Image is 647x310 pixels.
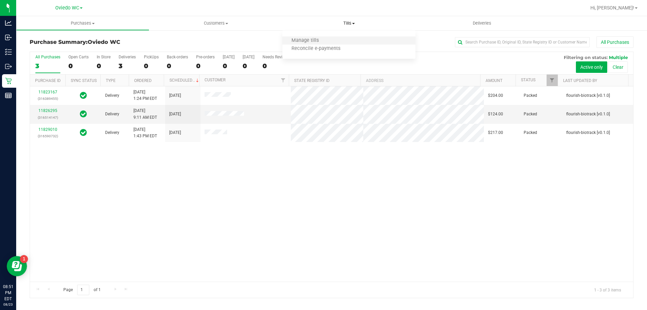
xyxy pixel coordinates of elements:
inline-svg: Analytics [5,20,12,26]
a: 11829010 [38,127,57,132]
div: PickUps [144,55,159,59]
div: 0 [167,62,188,70]
span: [DATE] [169,111,181,117]
h3: Purchase Summary: [30,39,231,45]
inline-svg: Reports [5,92,12,99]
div: 0 [243,62,254,70]
a: Deliveries [415,16,549,30]
span: Customers [150,20,282,26]
span: Filtering on status: [564,55,608,60]
iframe: Resource center [7,256,27,276]
a: Tills Manage tills Reconcile e-payments [282,16,415,30]
div: 0 [97,62,111,70]
span: In Sync [80,109,87,119]
span: Delivery [105,92,119,99]
span: In Sync [80,128,87,137]
th: Address [361,75,480,86]
a: Purchase ID [35,78,61,83]
span: [DATE] [169,92,181,99]
div: 3 [35,62,60,70]
iframe: Resource center unread badge [20,255,28,263]
a: Filter [547,75,558,86]
button: Active only [576,61,607,73]
a: Type [106,78,116,83]
div: Pre-orders [196,55,215,59]
input: Search Purchase ID, Original ID, State Registry ID or Customer Name... [455,37,590,47]
div: Deliveries [119,55,136,59]
inline-svg: Inbound [5,34,12,41]
inline-svg: Inventory [5,49,12,55]
span: 1 - 3 of 3 items [589,285,626,295]
a: Customers [149,16,282,30]
span: Multiple [609,55,628,60]
a: Customer [205,78,225,82]
div: All Purchases [35,55,60,59]
span: Oviedo WC [55,5,79,11]
a: 11823167 [38,90,57,94]
span: Packed [524,111,537,117]
span: Manage tills [282,38,328,44]
span: [DATE] [169,130,181,136]
a: 11826295 [38,108,57,113]
div: Open Carts [68,55,89,59]
inline-svg: Outbound [5,63,12,70]
button: Clear [608,61,628,73]
span: Oviedo WC [88,39,120,45]
span: [DATE] 9:11 AM EDT [133,108,157,120]
span: Reconcile e-payments [282,46,349,52]
span: Page of 1 [58,285,106,295]
span: flourish-biotrack [v0.1.0] [566,130,610,136]
button: All Purchases [596,36,634,48]
div: 0 [68,62,89,70]
p: 08/23 [3,302,13,307]
div: Needs Review [263,55,287,59]
span: $204.00 [488,92,503,99]
span: Deliveries [464,20,500,26]
div: 3 [119,62,136,70]
p: (316514147) [34,114,61,121]
div: [DATE] [223,55,235,59]
span: Purchases [17,20,149,26]
p: 08:51 PM EDT [3,284,13,302]
span: [DATE] 1:43 PM EDT [133,126,157,139]
a: State Registry ID [294,78,330,83]
a: Ordered [134,78,152,83]
span: $124.00 [488,111,503,117]
p: (316590732) [34,133,61,139]
a: Status [521,78,535,82]
inline-svg: Retail [5,78,12,84]
span: flourish-biotrack [v0.1.0] [566,92,610,99]
div: 0 [263,62,287,70]
span: Hi, [PERSON_NAME]! [590,5,634,10]
div: 0 [196,62,215,70]
span: [DATE] 1:24 PM EDT [133,89,157,102]
span: Packed [524,130,537,136]
div: 0 [144,62,159,70]
div: [DATE] [243,55,254,59]
span: Delivery [105,111,119,117]
a: Filter [278,75,289,86]
span: Delivery [105,130,119,136]
a: Sync Status [71,78,97,83]
span: Tills [282,20,415,26]
a: Scheduled [170,78,200,83]
a: Last Updated By [563,78,597,83]
p: (316389455) [34,95,61,102]
input: 1 [77,285,89,295]
span: flourish-biotrack [v0.1.0] [566,111,610,117]
div: 0 [223,62,235,70]
a: Amount [486,78,502,83]
span: In Sync [80,91,87,100]
a: Purchases [16,16,149,30]
span: Packed [524,92,537,99]
div: In Store [97,55,111,59]
span: $217.00 [488,130,503,136]
div: Back-orders [167,55,188,59]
